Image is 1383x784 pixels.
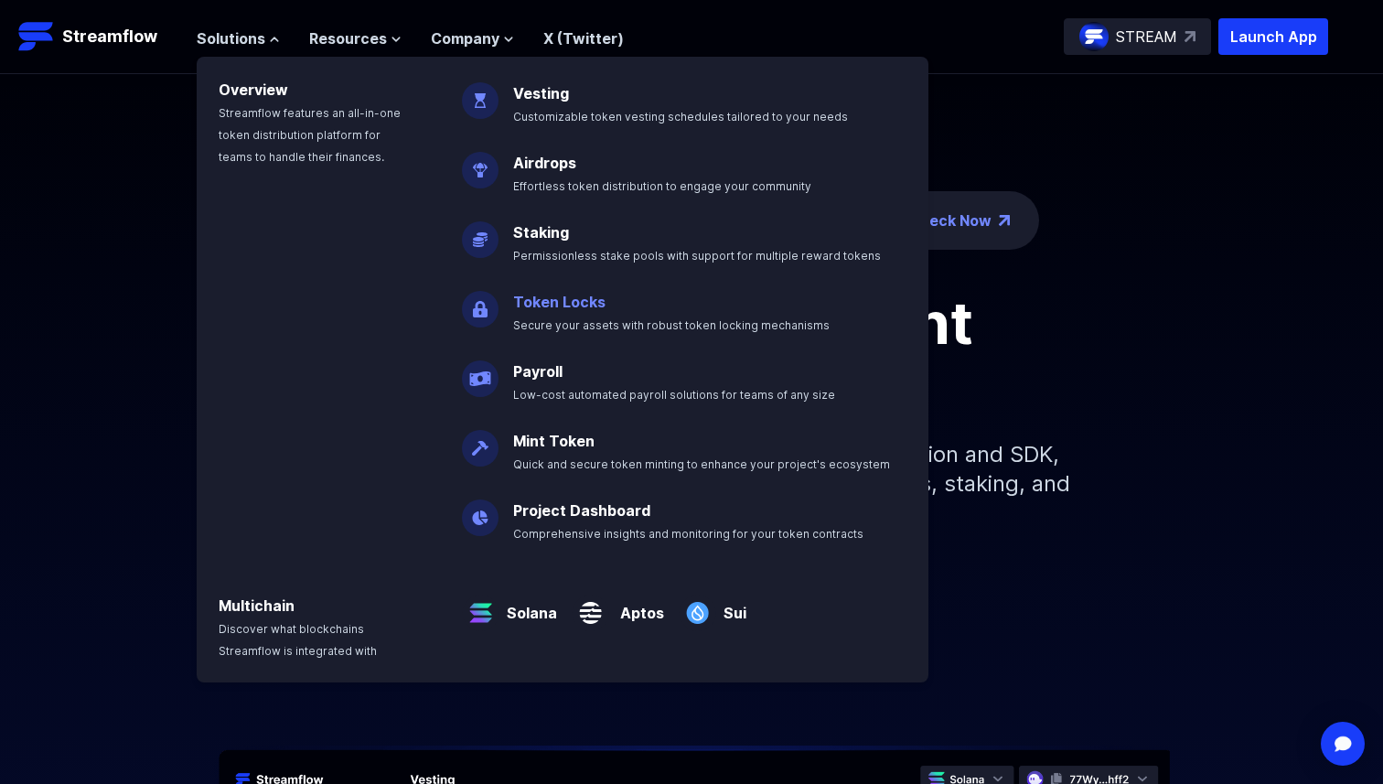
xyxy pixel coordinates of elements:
span: Permissionless stake pools with support for multiple reward tokens [513,249,881,263]
a: Check Now [909,209,992,231]
span: Discover what blockchains Streamflow is integrated with [219,622,377,658]
a: Staking [513,223,569,242]
button: Company [431,27,514,49]
span: Customizable token vesting schedules tailored to your needs [513,110,848,124]
div: Open Intercom Messenger [1321,722,1365,766]
span: Quick and secure token minting to enhance your project's ecosystem [513,457,890,471]
span: Solutions [197,27,265,49]
img: Sui [679,580,716,631]
img: Payroll [462,346,499,397]
span: Resources [309,27,387,49]
a: Sui [716,587,746,624]
img: Mint Token [462,415,499,467]
a: Overview [219,81,288,99]
img: Vesting [462,68,499,119]
a: Mint Token [513,432,595,450]
span: Streamflow features an all-in-one token distribution platform for teams to handle their finances. [219,106,401,164]
img: Airdrops [462,137,499,188]
img: Staking [462,207,499,258]
a: STREAM [1064,18,1211,55]
p: STREAM [1116,26,1177,48]
img: top-right-arrow.svg [1185,31,1195,42]
span: Effortless token distribution to engage your community [513,179,811,193]
a: Project Dashboard [513,501,650,520]
a: Airdrops [513,154,576,172]
img: Project Dashboard [462,485,499,536]
a: X (Twitter) [543,29,624,48]
a: Token Locks [513,293,606,311]
span: Low-cost automated payroll solutions for teams of any size [513,388,835,402]
button: Solutions [197,27,280,49]
img: streamflow-logo-circle.png [1079,22,1109,51]
button: Resources [309,27,402,49]
img: Streamflow Logo [18,18,55,55]
a: Streamflow [18,18,178,55]
span: Company [431,27,499,49]
img: Aptos [572,580,609,631]
a: Solana [499,587,557,624]
p: Streamflow [62,24,157,49]
a: Vesting [513,84,569,102]
img: top-right-arrow.png [999,215,1010,226]
button: Launch App [1218,18,1328,55]
img: Solana [462,580,499,631]
a: Multichain [219,596,295,615]
span: Comprehensive insights and monitoring for your token contracts [513,527,863,541]
img: Token Locks [462,276,499,328]
a: Aptos [609,587,664,624]
span: Secure your assets with robust token locking mechanisms [513,318,830,332]
a: Payroll [513,362,563,381]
